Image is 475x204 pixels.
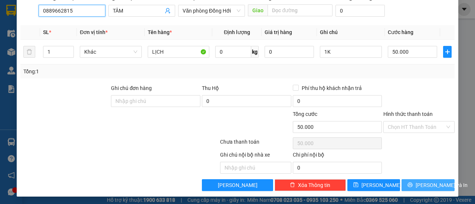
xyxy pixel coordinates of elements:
div: Chưa thanh toán [219,138,292,151]
span: Giá trị hàng [265,29,292,35]
button: save[PERSON_NAME] [347,179,400,191]
label: Ghi chú đơn hàng [111,85,152,91]
span: Giao [248,4,268,16]
span: Xóa Thông tin [298,181,330,189]
span: [PERSON_NAME] [361,181,401,189]
div: Ghi chú nội bộ nhà xe [220,151,291,162]
button: printer[PERSON_NAME] và In [402,179,455,191]
input: Cước giao hàng [335,5,385,17]
input: Nhập ghi chú [220,162,291,174]
input: Ghi chú đơn hàng [111,95,200,107]
input: VD: Bàn, Ghế [148,46,210,58]
span: [PERSON_NAME] và In [416,181,468,189]
span: Phí thu hộ khách nhận trả [299,84,365,92]
span: Văn phòng Đồng Hới [183,5,240,16]
span: [PERSON_NAME] [218,181,258,189]
input: Ghi Chú [320,46,382,58]
label: Hình thức thanh toán [383,111,433,117]
div: Chi phí nội bộ [293,151,382,162]
span: Tổng cước [293,111,317,117]
th: Ghi chú [317,25,385,40]
input: Dọc đường [268,4,332,16]
span: kg [251,46,259,58]
span: printer [407,182,413,188]
button: delete [23,46,35,58]
span: user-add [165,8,171,14]
input: 0 [265,46,314,58]
button: [PERSON_NAME] [202,179,273,191]
span: Cước hàng [388,29,413,35]
span: SL [43,29,49,35]
span: delete [290,182,295,188]
span: Định lượng [224,29,250,35]
span: plus [443,49,451,55]
span: Đơn vị tính [80,29,108,35]
span: Tên hàng [148,29,172,35]
button: plus [443,46,452,58]
div: Tổng: 1 [23,67,184,76]
span: save [353,182,358,188]
span: Khác [84,46,137,57]
span: Thu Hộ [202,85,219,91]
button: deleteXóa Thông tin [275,179,346,191]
